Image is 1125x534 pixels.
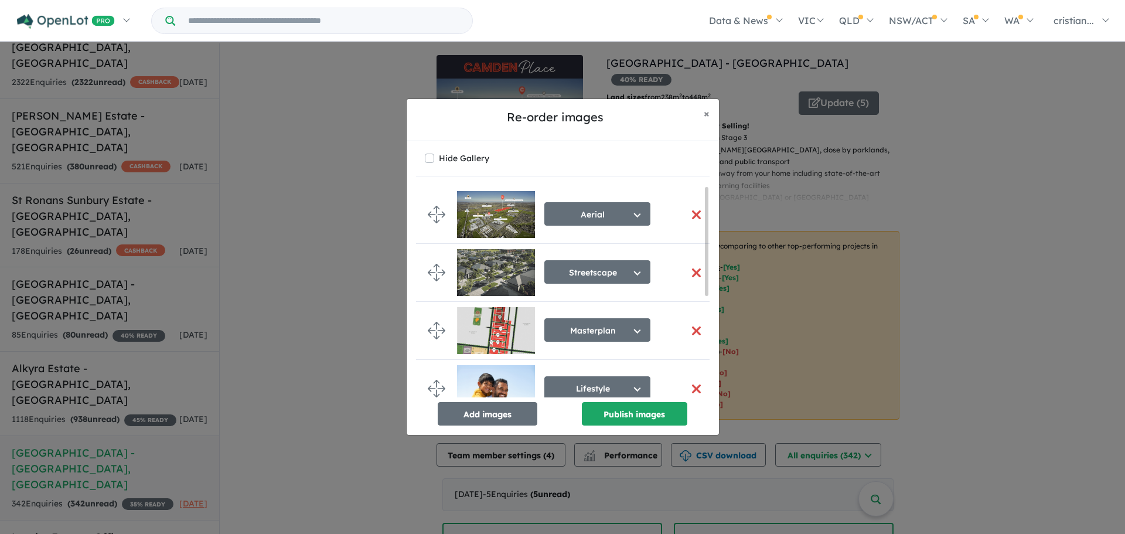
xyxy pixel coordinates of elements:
[457,365,535,412] img: Camden%20Place%20Estate%20-%20Strathtulloh___1759277894.jpg
[1054,15,1094,26] span: cristian...
[178,8,470,33] input: Try estate name, suburb, builder or developer
[582,402,687,426] button: Publish images
[457,249,535,296] img: Camden%20Place%20Estate%20-%20Strathtulloh___1759213488.png
[438,402,537,426] button: Add images
[428,264,445,281] img: drag.svg
[416,108,694,126] h5: Re-order images
[428,206,445,223] img: drag.svg
[439,150,489,166] label: Hide Gallery
[457,307,535,354] img: Camden%20Place%20Estate%20-%20Strathtulloh___1758172035.png
[457,191,535,238] img: Camden%20Place%20Estate%20-%20Strathtulloh___1759277713.png
[544,202,650,226] button: Aerial
[704,107,710,120] span: ×
[544,376,650,400] button: Lifestyle
[428,322,445,339] img: drag.svg
[544,260,650,284] button: Streetscape
[544,318,650,342] button: Masterplan
[428,380,445,397] img: drag.svg
[17,14,115,29] img: Openlot PRO Logo White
